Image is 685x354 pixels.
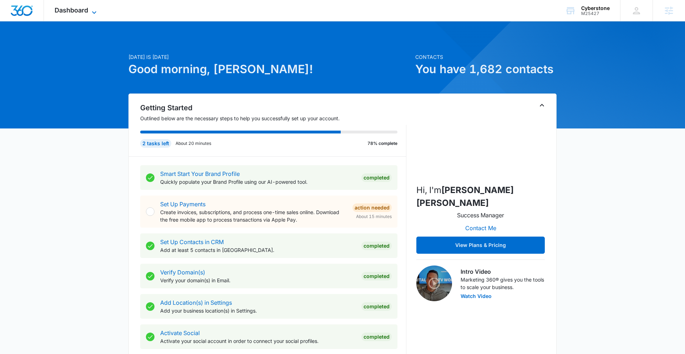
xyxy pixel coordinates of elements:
[55,6,88,14] span: Dashboard
[457,211,504,219] p: Success Manager
[160,178,356,186] p: Quickly populate your Brand Profile using our AI-powered tool.
[160,238,224,246] a: Set Up Contacts in CRM
[581,11,610,16] div: account id
[128,61,411,78] h1: Good morning, [PERSON_NAME]!
[140,115,406,122] p: Outlined below are the necessary steps to help you successfully set up your account.
[416,185,514,208] strong: [PERSON_NAME] [PERSON_NAME]
[458,219,503,237] button: Contact Me
[128,53,411,61] p: [DATE] is [DATE]
[461,294,492,299] button: Watch Video
[352,203,392,212] div: Action Needed
[361,302,392,311] div: Completed
[538,101,546,110] button: Toggle Collapse
[140,102,406,113] h2: Getting Started
[160,299,232,306] a: Add Location(s) in Settings
[416,184,545,209] p: Hi, I'm
[415,61,557,78] h1: You have 1,682 contacts
[160,307,356,314] p: Add your business location(s) in Settings.
[160,277,356,284] p: Verify your domain(s) in Email.
[176,140,211,147] p: About 20 minutes
[416,265,452,301] img: Intro Video
[361,272,392,280] div: Completed
[160,208,347,223] p: Create invoices, subscriptions, and process one-time sales online. Download the free mobile app t...
[461,267,545,276] h3: Intro Video
[160,329,200,337] a: Activate Social
[140,139,171,148] div: 2 tasks left
[160,337,356,345] p: Activate your social account in order to connect your social profiles.
[160,201,205,208] a: Set Up Payments
[361,242,392,250] div: Completed
[461,276,545,291] p: Marketing 360® gives you the tools to scale your business.
[356,213,392,220] span: About 15 minutes
[416,237,545,254] button: View Plans & Pricing
[367,140,397,147] p: 78% complete
[415,53,557,61] p: Contacts
[160,246,356,254] p: Add at least 5 contacts in [GEOGRAPHIC_DATA].
[445,107,516,178] img: Slater Drost
[160,269,205,276] a: Verify Domain(s)
[361,333,392,341] div: Completed
[581,5,610,11] div: account name
[361,173,392,182] div: Completed
[160,170,240,177] a: Smart Start Your Brand Profile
